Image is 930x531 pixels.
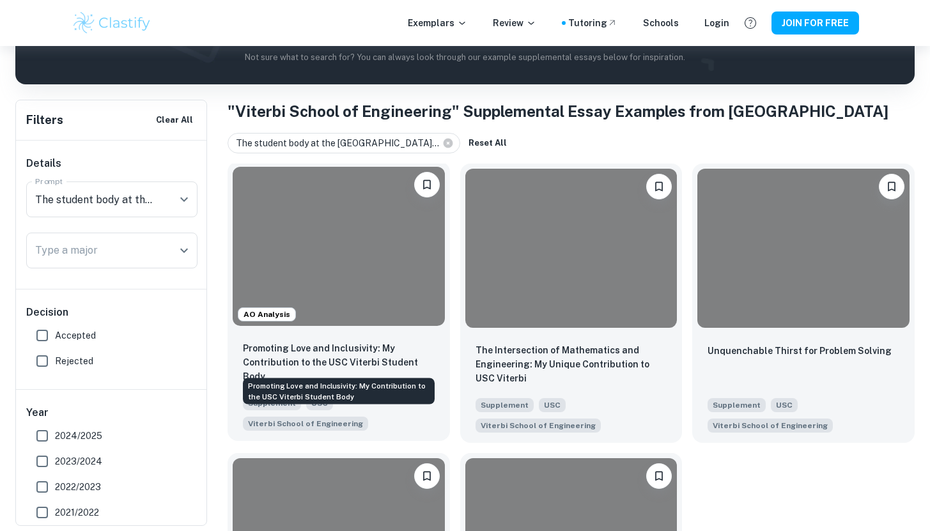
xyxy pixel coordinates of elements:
[646,174,672,199] button: Please log in to bookmark exemplars
[243,415,368,431] span: The student body at the USC Viterbi School of Engineering is a diverse group of unique engineers ...
[481,420,596,431] span: Viterbi School of Engineering
[771,12,859,35] button: JOIN FOR FREE
[55,354,93,368] span: Rejected
[408,16,467,30] p: Exemplars
[771,398,798,412] span: USC
[55,505,99,519] span: 2021/2022
[643,16,679,30] a: Schools
[708,344,892,358] p: Unquenchable Thirst for Problem Solving
[568,16,617,30] a: Tutoring
[476,343,667,385] p: The Intersection of Mathematics and Engineering: My Unique Contribution to USC Viterbi
[153,111,196,130] button: Clear All
[26,111,63,129] h6: Filters
[55,328,96,342] span: Accepted
[539,398,566,412] span: USC
[55,429,102,443] span: 2024/2025
[493,16,536,30] p: Review
[26,51,904,64] p: Not sure what to search for? You can always look through our example supplemental essays below fo...
[414,172,440,197] button: Please log in to bookmark exemplars
[228,133,460,153] div: The student body at the [GEOGRAPHIC_DATA]...
[238,309,295,320] span: AO Analysis
[26,156,198,171] h6: Details
[692,164,915,443] a: Please log in to bookmark exemplarsUnquenchable Thirst for Problem SolvingSupplementUSCThe studen...
[713,420,828,431] span: Viterbi School of Engineering
[175,242,193,259] button: Open
[465,134,510,153] button: Reset All
[248,418,363,429] span: Viterbi School of Engineering
[236,136,445,150] span: The student body at the [GEOGRAPHIC_DATA]...
[243,341,435,383] p: Promoting Love and Inclusivity: My Contribution to the USC Viterbi Student Body
[228,100,915,123] h1: "Viterbi School of Engineering" Supplemental Essay Examples from [GEOGRAPHIC_DATA]
[704,16,729,30] a: Login
[414,463,440,489] button: Please log in to bookmark exemplars
[72,10,153,36] img: Clastify logo
[243,378,435,404] div: Promoting Love and Inclusivity: My Contribution to the USC Viterbi Student Body
[476,398,534,412] span: Supplement
[708,398,766,412] span: Supplement
[55,480,101,494] span: 2022/2023
[175,190,193,208] button: Open
[460,164,683,443] a: Please log in to bookmark exemplarsThe Intersection of Mathematics and Engineering: My Unique Con...
[476,417,601,433] span: The student body at the USC Viterbi School of Engineering is a diverse group of unique engineers ...
[879,174,904,199] button: Please log in to bookmark exemplars
[708,417,833,433] span: The student body at the USC Viterbi School of Engineering is a diverse group of unique engineers ...
[646,463,672,489] button: Please log in to bookmark exemplars
[228,164,450,443] a: AO AnalysisPlease log in to bookmark exemplarsPromoting Love and Inclusivity: My Contribution to ...
[35,176,63,187] label: Prompt
[55,454,102,468] span: 2023/2024
[26,405,198,420] h6: Year
[740,12,761,34] button: Help and Feedback
[26,305,198,320] h6: Decision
